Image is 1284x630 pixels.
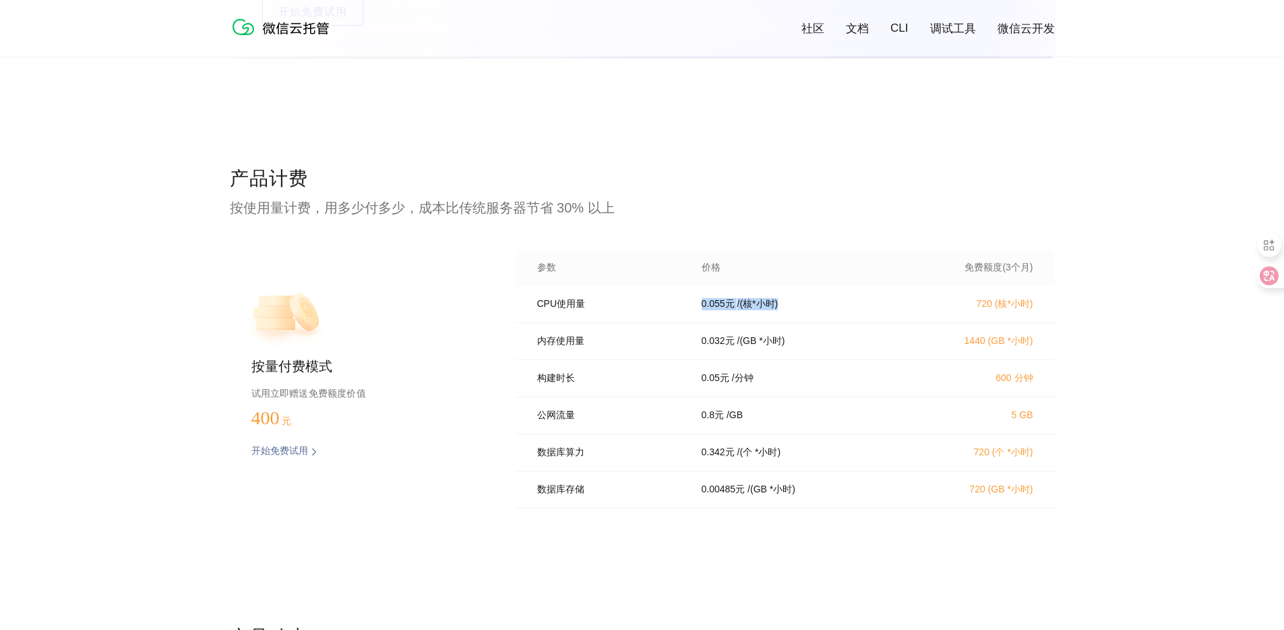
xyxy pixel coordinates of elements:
p: 试用立即赠送免费额度价值 [251,384,472,402]
p: 构建时长 [537,372,683,384]
p: 5 GB [915,409,1033,420]
p: 1440 (GB *小时) [915,335,1033,347]
p: CPU使用量 [537,298,683,310]
p: / 分钟 [732,372,754,384]
p: / (个 *小时) [737,447,781,459]
p: 720 (个 *小时) [915,447,1033,459]
p: 720 (核*小时) [915,298,1033,310]
p: 0.032 元 [702,335,735,347]
span: 元 [282,416,291,426]
p: 参数 [537,262,683,274]
p: 0.05 元 [702,372,729,384]
p: 数据库算力 [537,447,683,459]
p: 0.055 元 [702,298,735,310]
img: 微信云托管 [230,13,338,40]
p: 按量付费模式 [251,357,472,376]
p: / (核*小时) [737,298,778,310]
p: 600 分钟 [915,372,1033,384]
p: 价格 [702,262,721,274]
p: 数据库存储 [537,484,683,496]
p: 免费额度(3个月) [915,262,1033,274]
a: 微信云开发 [998,21,1055,36]
p: 0.342 元 [702,447,735,459]
p: 内存使用量 [537,335,683,347]
a: 调试工具 [930,21,976,36]
a: 社区 [801,21,824,36]
p: 产品计费 [230,166,1055,193]
p: / (GB *小时) [747,484,795,496]
p: / (GB *小时) [737,335,785,347]
p: 0.00485 元 [702,484,745,496]
p: 开始免费试用 [251,445,308,459]
a: CLI [890,22,908,35]
p: 0.8 元 [702,409,724,422]
p: 公网流量 [537,409,683,422]
p: 400 [251,407,319,429]
p: 按使用量计费，用多少付多少，成本比传统服务器节省 30% 以上 [230,198,1055,217]
a: 文档 [846,21,869,36]
a: 微信云托管 [230,31,338,42]
p: 720 (GB *小时) [915,484,1033,496]
p: / GB [727,409,743,422]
